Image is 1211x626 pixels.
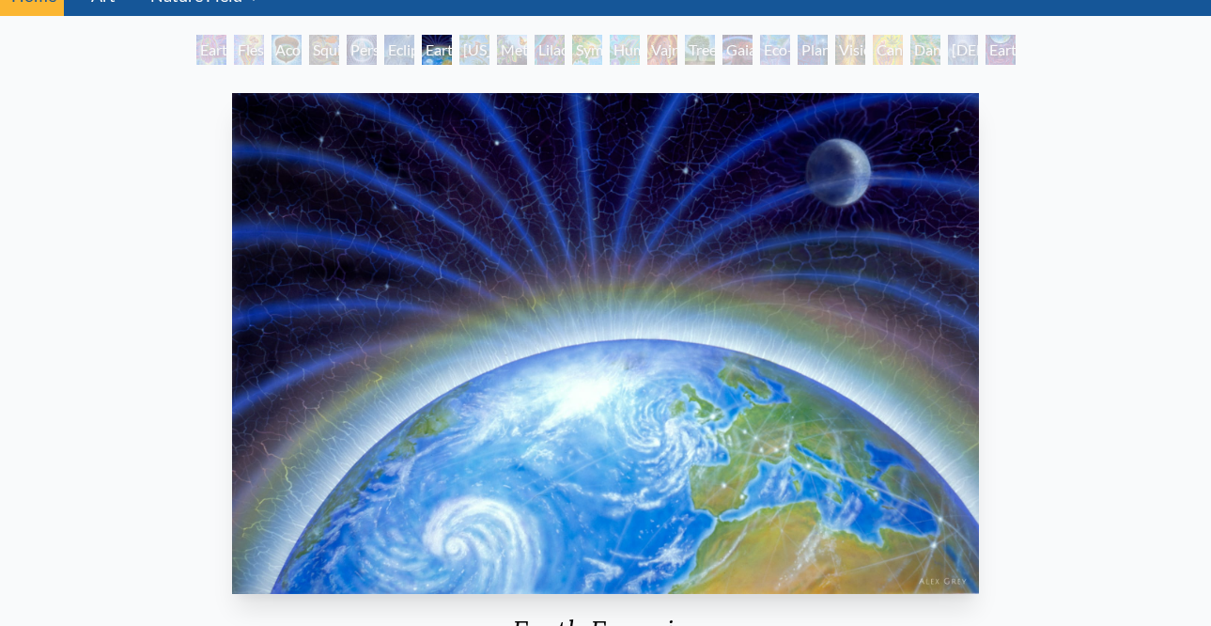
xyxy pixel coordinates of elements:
[232,93,978,594] img: Earth-Energies-1987-Alex-Grey-watermarked.jpg
[760,35,790,65] div: Eco-Atlas
[572,35,602,65] div: Symbiosis: Gall Wasp & Oak Tree
[234,35,264,65] div: Flesh of the Gods
[459,35,489,65] div: [US_STATE] Song
[384,35,414,65] div: Eclipse
[873,35,903,65] div: Cannabis Mudra
[497,35,527,65] div: Metamorphosis
[835,35,865,65] div: Vision Tree
[798,35,828,65] div: Planetary Prayers
[647,35,677,65] div: Vajra Horse
[272,35,302,65] div: Acorn Dream
[196,35,226,65] div: Earth Witness
[986,35,1016,65] div: Earthmind
[422,35,452,65] div: Earth Energies
[948,35,978,65] div: [DEMOGRAPHIC_DATA] in the Ocean of Awareness
[610,35,640,65] div: Humming Bird
[347,35,377,65] div: Person Planet
[722,35,753,65] div: Gaia
[910,35,940,65] div: Dance of Cannabia
[685,35,715,65] div: Tree & Person
[535,35,565,65] div: Lilacs
[309,35,339,65] div: Squirrel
